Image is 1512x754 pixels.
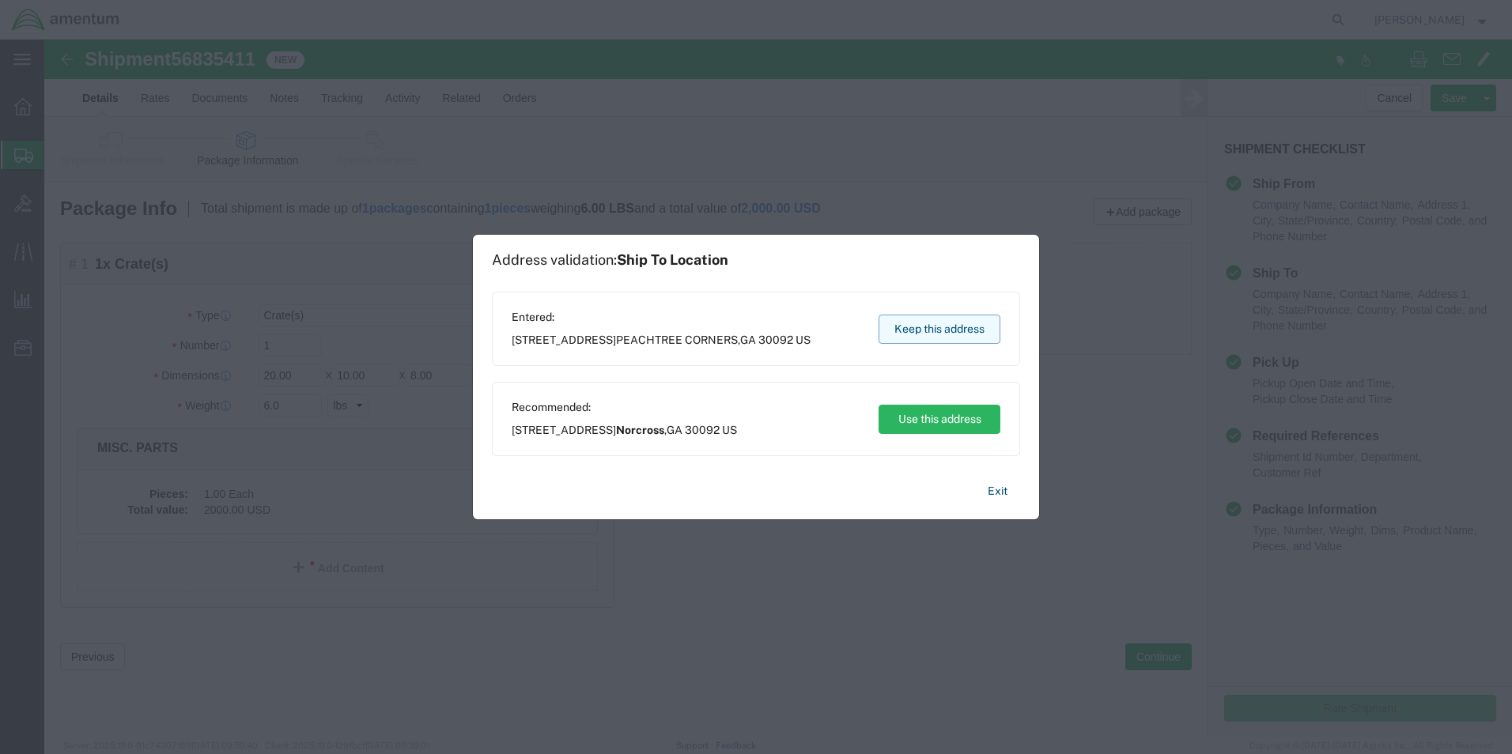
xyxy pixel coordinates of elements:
[796,334,811,346] span: US
[492,251,728,269] h1: Address validation:
[512,422,737,439] span: [STREET_ADDRESS] ,
[512,332,811,349] span: [STREET_ADDRESS] ,
[616,424,664,436] span: Norcross
[879,315,1000,344] button: Keep this address
[512,309,811,326] span: Entered:
[975,477,1020,505] button: Exit
[758,334,793,346] span: 30092
[722,424,737,436] span: US
[617,251,728,268] span: Ship To Location
[616,334,738,346] span: PEACHTREE CORNERS
[740,334,756,346] span: GA
[512,399,737,416] span: Recommended:
[667,424,682,436] span: GA
[879,405,1000,434] button: Use this address
[685,424,720,436] span: 30092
